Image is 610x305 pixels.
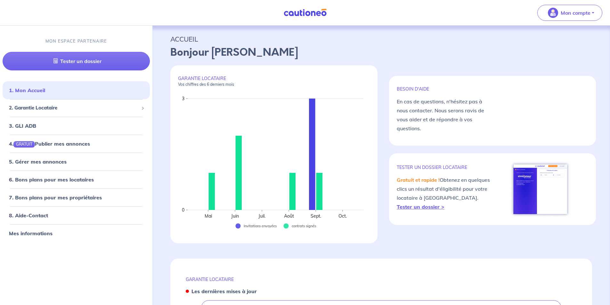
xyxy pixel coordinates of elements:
text: Oct. [338,213,347,219]
a: 6. Bons plans pour mes locataires [9,176,94,183]
div: 3. GLI ADB [3,119,150,132]
em: Gratuit et rapide ! [397,177,440,183]
p: MON ESPACE PARTENAIRE [45,38,107,44]
text: Sept. [311,213,321,219]
p: Bonjour [PERSON_NAME] [170,45,592,60]
a: Mes informations [9,230,53,237]
text: Juil. [258,213,265,219]
button: illu_account_valid_menu.svgMon compte [537,5,602,21]
a: 1. Mon Accueil [9,87,45,93]
a: 4.GRATUITPublier mes annonces [9,140,90,147]
img: illu_account_valid_menu.svg [548,8,558,18]
span: 2. Garantie Locataire [9,104,139,112]
text: 0 [182,207,184,213]
p: BESOIN D'AIDE [397,86,492,92]
p: ACCUEIL [170,33,592,45]
a: 5. Gérer mes annonces [9,158,67,165]
p: Obtenez en quelques clics un résultat d'éligibilité pour votre locataire à [GEOGRAPHIC_DATA]. [397,175,492,211]
p: Mon compte [561,9,590,17]
img: Cautioneo [281,9,329,17]
a: Tester un dossier > [397,204,444,210]
div: 1. Mon Accueil [3,84,150,97]
a: 3. GLI ADB [9,123,36,129]
div: 6. Bons plans pour mes locataires [3,173,150,186]
div: 2. Garantie Locataire [3,102,150,114]
text: Août [284,213,294,219]
div: 8. Aide-Contact [3,209,150,222]
a: 8. Aide-Contact [9,212,48,219]
p: TESTER un dossier locataire [397,165,492,170]
div: 5. Gérer mes annonces [3,155,150,168]
div: 7. Bons plans pour mes propriétaires [3,191,150,204]
a: Tester un dossier [3,52,150,70]
p: GARANTIE LOCATAIRE [186,277,577,282]
em: Vos chiffres des 6 derniers mois [178,82,234,87]
div: Mes informations [3,227,150,240]
p: GARANTIE LOCATAIRE [178,76,370,87]
strong: Les dernières mises à jour [191,288,257,294]
text: Juin [231,213,239,219]
text: 3 [182,96,184,101]
div: 4.GRATUITPublier mes annonces [3,137,150,150]
a: 7. Bons plans pour mes propriétaires [9,194,102,201]
img: simulateur.png [510,161,571,217]
p: En cas de questions, n'hésitez pas à nous contacter. Nous serons ravis de vous aider et de répond... [397,97,492,133]
text: Mai [205,213,212,219]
